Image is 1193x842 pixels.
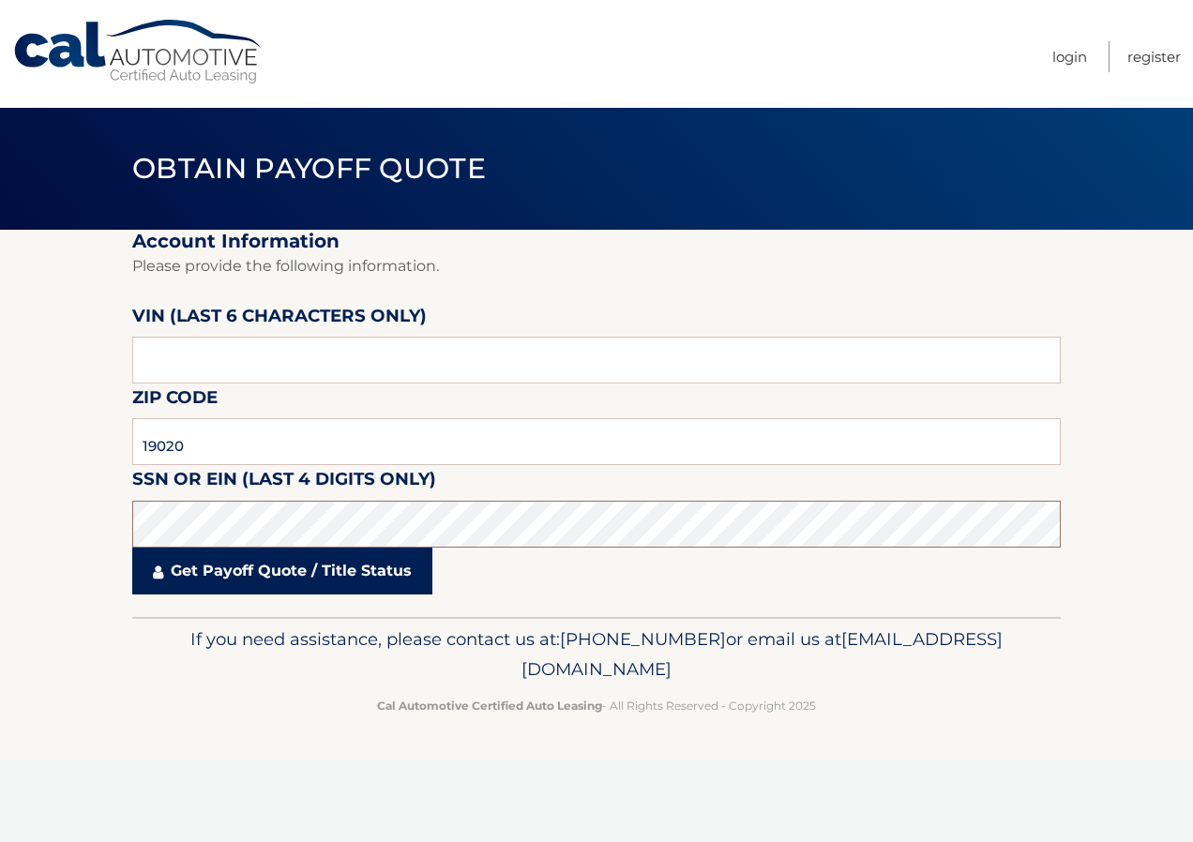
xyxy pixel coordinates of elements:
[560,628,726,650] span: [PHONE_NUMBER]
[132,465,436,500] label: SSN or EIN (last 4 digits only)
[377,699,602,713] strong: Cal Automotive Certified Auto Leasing
[132,383,218,418] label: Zip Code
[12,19,265,85] a: Cal Automotive
[144,624,1049,684] p: If you need assistance, please contact us at: or email us at
[132,253,1061,279] p: Please provide the following information.
[144,696,1049,715] p: - All Rights Reserved - Copyright 2025
[132,230,1061,253] h2: Account Information
[132,548,432,594] a: Get Payoff Quote / Title Status
[132,302,427,337] label: VIN (last 6 characters only)
[1052,41,1087,72] a: Login
[1127,41,1181,72] a: Register
[132,151,486,186] span: Obtain Payoff Quote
